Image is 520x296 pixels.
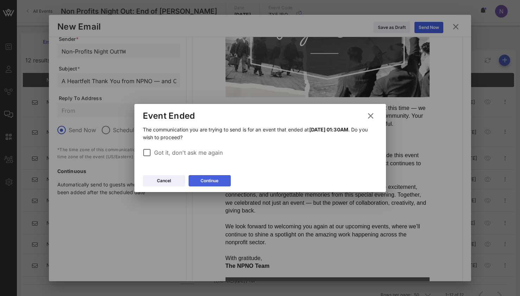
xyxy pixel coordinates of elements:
[309,127,348,132] span: [DATE] 01:30AM
[143,111,195,121] div: Event Ended
[143,175,185,186] button: Cancel
[157,177,171,184] div: Cancel
[201,177,218,184] div: Continue
[154,149,378,156] label: Got it, don't ask me again
[143,126,378,141] p: The communication you are trying to send is for an event that ended at . Do you wish to proceed?
[189,175,231,186] button: Continue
